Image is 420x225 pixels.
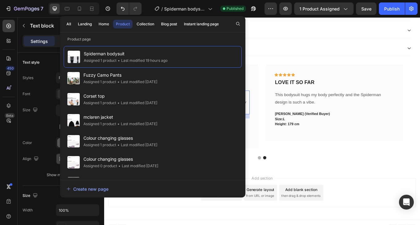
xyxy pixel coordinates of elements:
[117,121,120,126] span: •
[180,163,184,167] button: Dot
[83,113,157,121] span: mclaren jacket
[23,140,32,146] div: Color
[137,21,154,27] div: Collection
[117,2,142,15] div: Undo/Redo
[201,117,341,123] p: Size:
[116,207,158,213] span: inspired by CRO experts
[23,106,39,114] div: Size
[56,205,99,216] input: Auto
[83,163,117,169] div: Assigned 0 product
[201,123,341,129] p: Height: 179 cm
[23,207,33,213] div: Width
[116,100,157,106] div: Last modified [DATE]
[23,91,30,97] div: Font
[83,92,157,100] span: Corset top
[113,20,133,28] button: Product
[56,72,99,83] button: Paragraph 1
[201,73,341,81] p: LOVE IT SO FAR
[83,176,157,184] span: Pink Camo set
[23,75,33,81] div: Styles
[171,186,200,192] span: Add section
[116,142,157,148] div: Last modified [DATE]
[201,111,341,117] p: [PERSON_NAME] (Verified Buyer)
[40,5,43,12] p: 7
[75,20,95,28] button: Landing
[64,20,74,28] button: All
[399,195,414,210] div: Open Intercom Messenger
[2,2,46,15] button: 7
[168,199,200,206] div: Generate layout
[117,57,168,64] div: Last modified 19 hours ago
[66,186,108,192] div: Create new page
[23,192,39,200] div: Size
[116,121,157,127] div: Last modified [DATE]
[84,57,117,64] div: Assigned 1 product
[31,38,48,45] p: Settings
[361,6,371,11] span: Save
[118,58,120,63] span: •
[117,79,120,84] span: •
[47,172,75,178] div: Show more
[78,21,92,27] div: Landing
[134,20,157,28] button: Collection
[66,21,71,27] div: All
[83,100,116,106] div: Assigned 1 product
[187,163,190,167] button: Dot
[66,183,239,195] button: Create new page
[23,169,99,180] button: Show more
[96,20,112,28] button: Home
[118,163,121,168] span: •
[23,60,40,65] div: Text style
[60,36,245,42] p: Product page
[5,113,15,118] div: Beta
[117,100,120,105] span: •
[116,21,130,27] div: Product
[104,17,420,225] iframe: Design area
[167,207,200,213] span: from URL or image
[119,199,156,206] div: Choose templates
[117,163,158,169] div: Last modified [DATE]
[83,155,158,163] span: Colour changing glasses
[117,142,120,147] span: •
[59,75,80,81] span: Paragraph 1
[84,50,168,57] span: Spiderman bodysuit
[210,117,212,122] i: L
[164,6,206,12] span: Spiderman bodysuit
[161,21,177,27] div: Blog post
[83,121,116,127] div: Assigned 1 product
[294,2,354,15] button: 1 product assigned
[83,79,116,85] div: Assigned 1 product
[201,87,341,105] p: This bodysuit hugs my body perfectly and the Spiderman design is such a vibe.
[227,6,244,11] span: Published
[158,20,180,28] button: Blog post
[384,6,400,12] div: Publish
[83,71,157,79] span: Fuzzy Camo Pants
[181,20,222,28] button: Instant landing page
[30,22,83,29] p: Text block
[99,21,109,27] div: Home
[116,79,157,85] div: Last modified [DATE]
[83,142,116,148] div: Assigned 1 product
[184,21,219,27] div: Instant landing page
[23,155,40,163] div: Align
[6,66,15,71] div: 450
[379,2,405,15] button: Publish
[299,6,340,12] span: 1 product assigned
[356,2,376,15] button: Save
[208,207,254,213] span: then drag & drop elements
[161,6,163,12] span: /
[83,134,157,142] span: Colour changing glasses
[213,199,250,206] div: Add blank section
